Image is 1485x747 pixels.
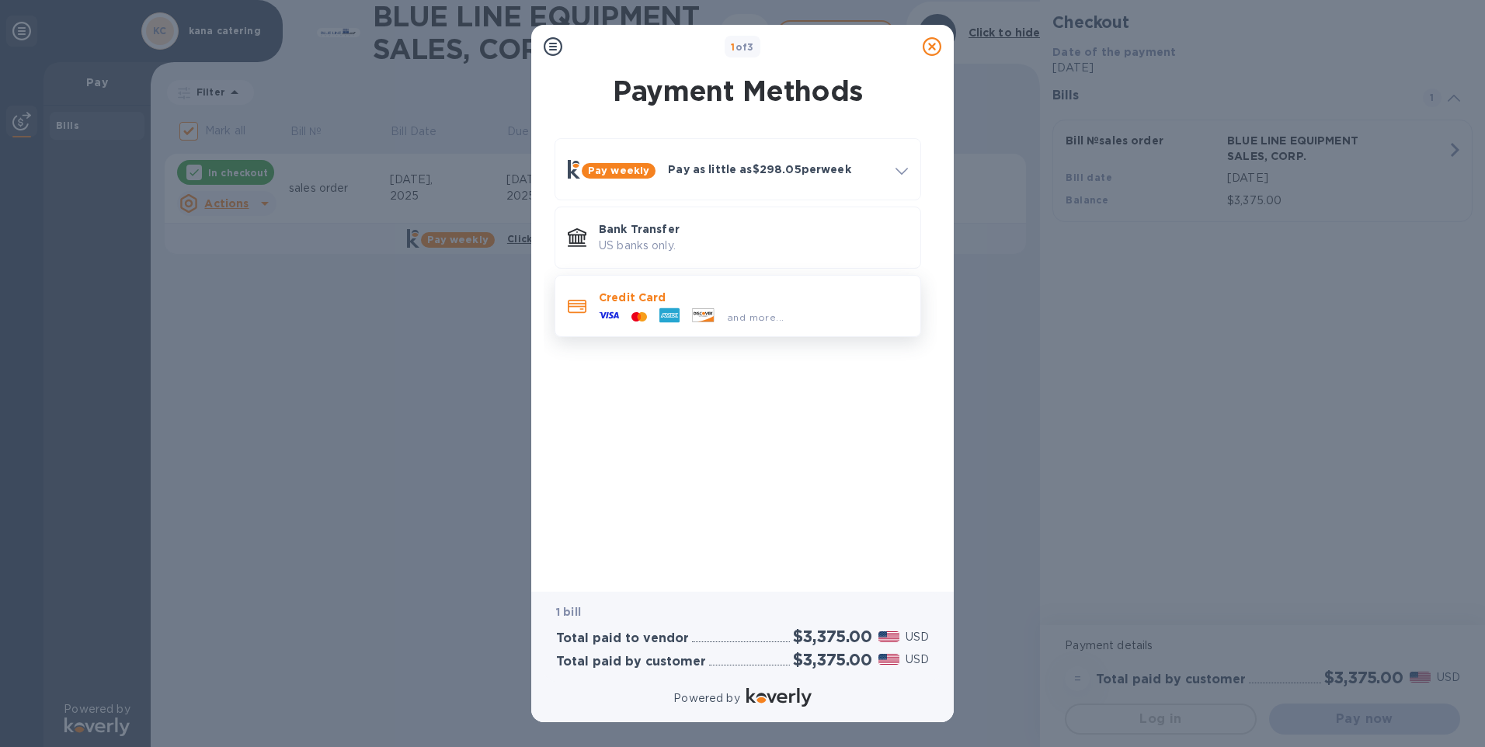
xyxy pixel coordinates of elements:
img: Logo [746,688,812,707]
img: USD [878,631,899,642]
h1: Payment Methods [551,75,924,107]
h3: Total paid by customer [556,655,706,669]
b: 1 bill [556,606,581,618]
img: USD [878,654,899,665]
span: 1 [731,41,735,53]
span: and more... [727,311,784,323]
h2: $3,375.00 [793,650,872,669]
p: USD [906,629,929,645]
p: US banks only. [599,238,908,254]
p: Bank Transfer [599,221,908,237]
b: of 3 [731,41,754,53]
p: Credit Card [599,290,908,305]
h3: Total paid to vendor [556,631,689,646]
p: USD [906,651,929,668]
b: Pay weekly [588,165,649,176]
p: Powered by [673,690,739,707]
p: Pay as little as $298.05 per week [668,162,883,177]
h2: $3,375.00 [793,627,872,646]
